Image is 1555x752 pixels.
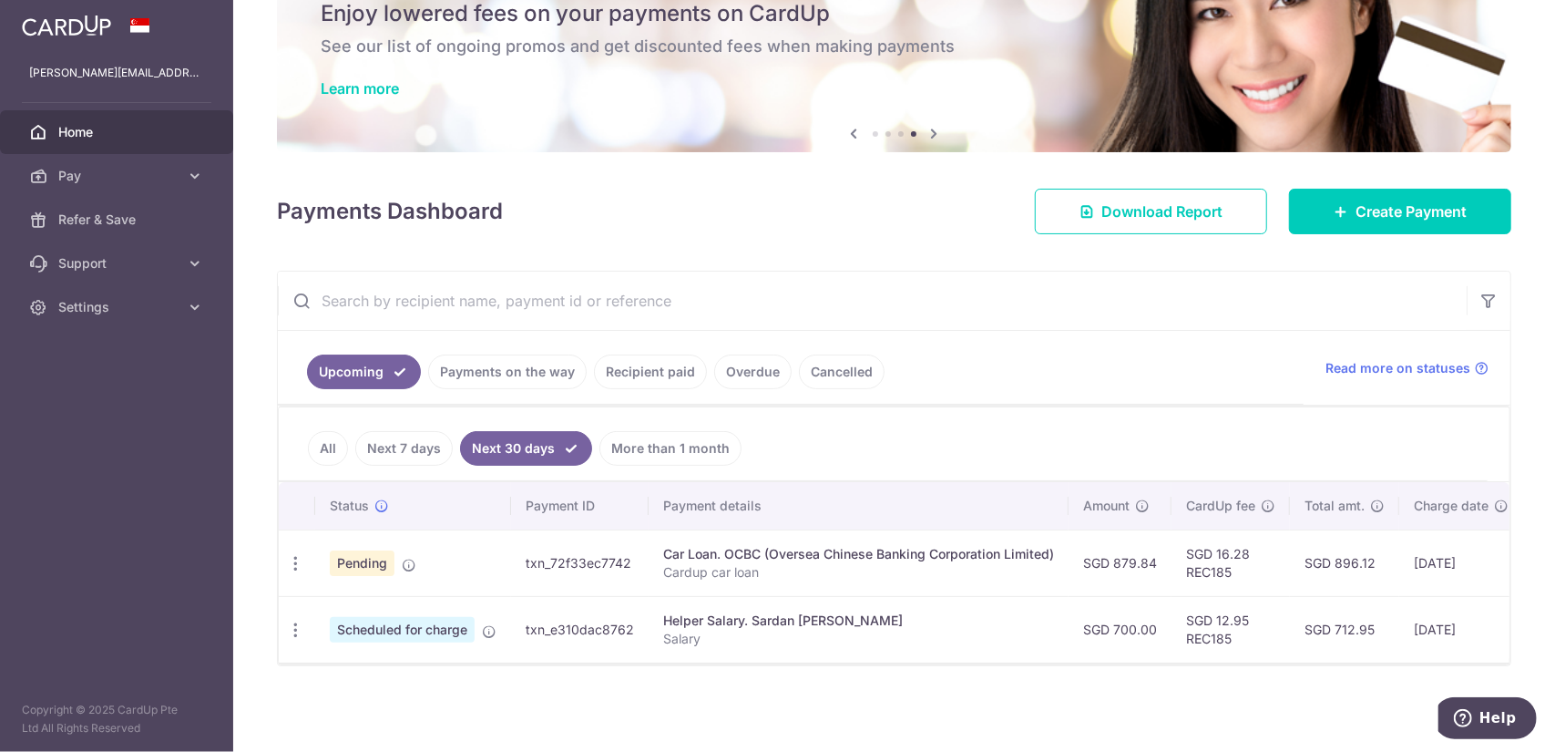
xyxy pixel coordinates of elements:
a: Upcoming [307,355,421,389]
p: [PERSON_NAME][EMAIL_ADDRESS][DOMAIN_NAME] [29,64,204,82]
td: [DATE] [1399,530,1523,596]
td: [DATE] [1399,596,1523,663]
a: More than 1 month [599,431,742,466]
span: Download Report [1101,201,1223,222]
a: Download Report [1035,189,1267,234]
span: Read more on statuses [1325,359,1470,377]
p: Salary [663,630,1054,648]
span: Home [58,123,179,141]
div: Car Loan. OCBC (Oversea Chinese Banking Corporation Limited) [663,545,1054,563]
th: Payment details [649,482,1069,530]
span: Settings [58,298,179,316]
a: Overdue [714,355,792,389]
a: Next 7 days [355,431,453,466]
td: SGD 896.12 [1290,530,1399,596]
a: Read more on statuses [1325,359,1489,377]
td: SGD 16.28 REC185 [1171,530,1290,596]
th: Payment ID [511,482,649,530]
img: CardUp [22,15,111,36]
span: Pay [58,167,179,185]
a: All [308,431,348,466]
td: SGD 712.95 [1290,596,1399,663]
iframe: Opens a widget where you can find more information [1438,697,1537,743]
td: SGD 700.00 [1069,596,1171,663]
a: Cancelled [799,355,885,389]
a: Recipient paid [594,355,707,389]
h6: See our list of ongoing promos and get discounted fees when making payments [321,36,1468,57]
span: Support [58,254,179,273]
td: txn_72f33ec7742 [511,530,649,596]
div: Helper Salary. Sardan [PERSON_NAME] [663,612,1054,630]
span: CardUp fee [1186,497,1255,515]
p: Cardup car loan [663,563,1054,582]
span: Amount [1083,497,1130,515]
span: Create Payment [1356,201,1467,222]
td: SGD 12.95 REC185 [1171,596,1290,663]
a: Create Payment [1289,189,1511,234]
a: Learn more [321,79,399,98]
span: Scheduled for charge [330,617,475,643]
span: Refer & Save [58,211,179,229]
a: Next 30 days [460,431,592,466]
td: txn_e310dac8762 [511,596,649,663]
a: Payments on the way [428,355,587,389]
span: Total amt. [1304,497,1365,515]
span: Status [330,497,369,515]
td: SGD 879.84 [1069,530,1171,596]
h4: Payments Dashboard [277,195,503,228]
span: Pending [330,551,394,576]
input: Search by recipient name, payment id or reference [278,272,1467,330]
span: Charge date [1414,497,1489,515]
